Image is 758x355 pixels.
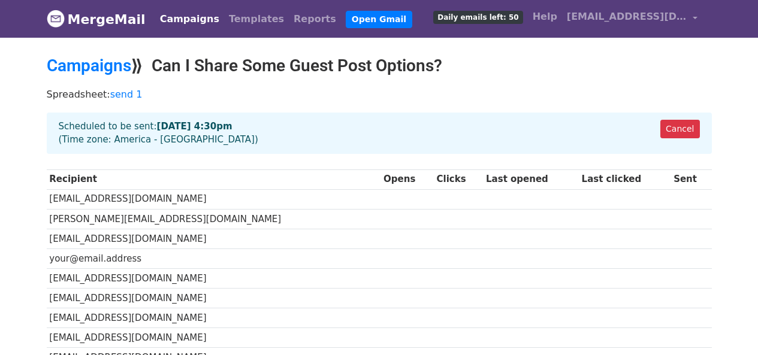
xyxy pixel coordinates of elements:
td: [PERSON_NAME][EMAIL_ADDRESS][DOMAIN_NAME] [47,209,381,229]
td: your@email.address [47,248,381,268]
a: Daily emails left: 50 [428,5,527,29]
img: MergeMail logo [47,10,65,28]
a: Cancel [660,120,699,138]
td: [EMAIL_ADDRESS][DOMAIN_NAME] [47,229,381,248]
a: MergeMail [47,7,146,32]
td: [EMAIL_ADDRESS][DOMAIN_NAME] [47,308,381,328]
th: Sent [671,169,711,189]
th: Last opened [483,169,579,189]
p: Spreadsheet: [47,88,712,101]
a: Open Gmail [346,11,412,28]
a: Reports [289,7,341,31]
a: Help [528,5,562,29]
a: Templates [224,7,289,31]
span: [EMAIL_ADDRESS][DOMAIN_NAME] [567,10,687,24]
a: [EMAIL_ADDRESS][DOMAIN_NAME] [562,5,702,33]
td: [EMAIL_ADDRESS][DOMAIN_NAME] [47,189,381,209]
td: [EMAIL_ADDRESS][DOMAIN_NAME] [47,328,381,348]
a: send 1 [110,89,143,100]
td: [EMAIL_ADDRESS][DOMAIN_NAME] [47,269,381,289]
a: Campaigns [47,56,131,75]
strong: [DATE] 4:30pm [157,121,232,132]
th: Clicks [434,169,484,189]
th: Opens [380,169,433,189]
td: [EMAIL_ADDRESS][DOMAIN_NAME] [47,289,381,308]
th: Recipient [47,169,381,189]
th: Last clicked [579,169,671,189]
span: Daily emails left: 50 [433,11,523,24]
div: Scheduled to be sent: (Time zone: America - [GEOGRAPHIC_DATA]) [47,113,712,154]
a: Campaigns [155,7,224,31]
h2: ⟫ Can I Share Some Guest Post Options? [47,56,712,76]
